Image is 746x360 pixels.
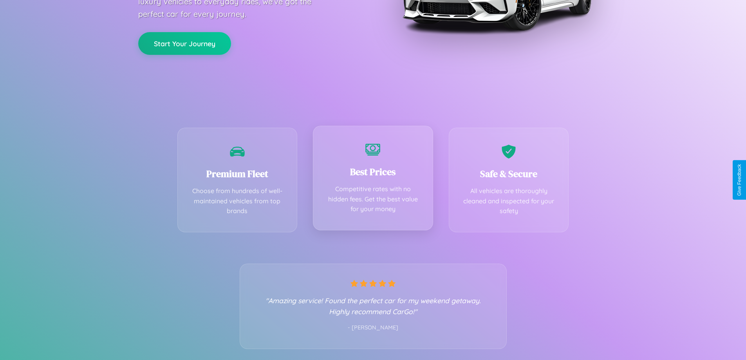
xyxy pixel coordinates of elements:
p: All vehicles are thoroughly cleaned and inspected for your safety [461,186,557,216]
p: "Amazing service! Found the perfect car for my weekend getaway. Highly recommend CarGo!" [256,295,491,317]
button: Start Your Journey [138,32,231,55]
h3: Safe & Secure [461,167,557,180]
p: - [PERSON_NAME] [256,323,491,333]
p: Competitive rates with no hidden fees. Get the best value for your money [325,184,421,214]
h3: Premium Fleet [190,167,285,180]
div: Give Feedback [737,164,742,196]
h3: Best Prices [325,165,421,178]
p: Choose from hundreds of well-maintained vehicles from top brands [190,186,285,216]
